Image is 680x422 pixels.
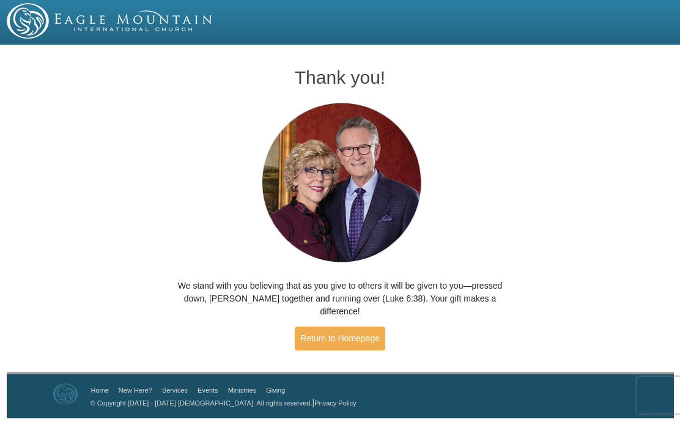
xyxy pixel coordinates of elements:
a: Services [162,387,188,394]
p: We stand with you believing that as you give to others it will be given to you—pressed down, [PER... [177,279,504,318]
a: Return to Homepage [295,327,385,350]
a: Ministries [228,387,256,394]
img: Pastors George and Terri Pearsons [250,99,431,267]
a: Privacy Policy [314,399,356,407]
a: Giving [266,387,285,394]
p: | [86,396,357,409]
img: Eagle Mountain International Church [53,383,78,404]
a: © Copyright [DATE] - [DATE] [DEMOGRAPHIC_DATA]. All rights reserved. [91,399,312,407]
a: Events [198,387,218,394]
a: Home [91,387,109,394]
img: EMIC [7,3,213,39]
h1: Thank you! [177,67,504,87]
a: New Here? [119,387,152,394]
